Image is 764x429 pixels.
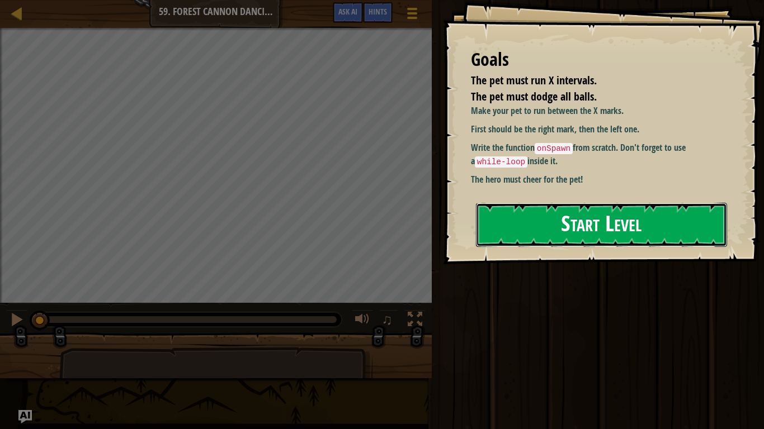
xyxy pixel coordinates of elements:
[18,410,32,423] button: Ask AI
[475,156,527,168] code: while-loop
[404,309,426,332] button: Toggle fullscreen
[471,47,725,73] div: Goals
[471,173,725,186] p: The hero must cheer for the pet!
[379,309,398,332] button: ♫
[471,141,725,168] p: Write the function from scratch. Don't forget to use a inside it.
[338,6,357,17] span: Ask AI
[471,89,597,104] span: The pet must dodge all balls.
[398,2,426,28] button: Show game menu
[351,309,374,332] button: Adjust volume
[457,89,722,105] li: The pet must dodge all balls.
[471,123,725,136] p: , then the left one.
[369,6,387,17] span: Hints
[535,143,573,154] code: onSpawn
[6,309,28,332] button: Ctrl + P: Pause
[457,73,722,89] li: The pet must run X intervals.
[476,203,727,247] button: Start Level
[471,73,597,88] span: The pet must run X intervals.
[471,123,574,135] strong: First should be the right mark
[333,2,363,23] button: Ask AI
[471,104,725,117] p: Make your pet to run between the X marks.
[381,311,393,328] span: ♫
